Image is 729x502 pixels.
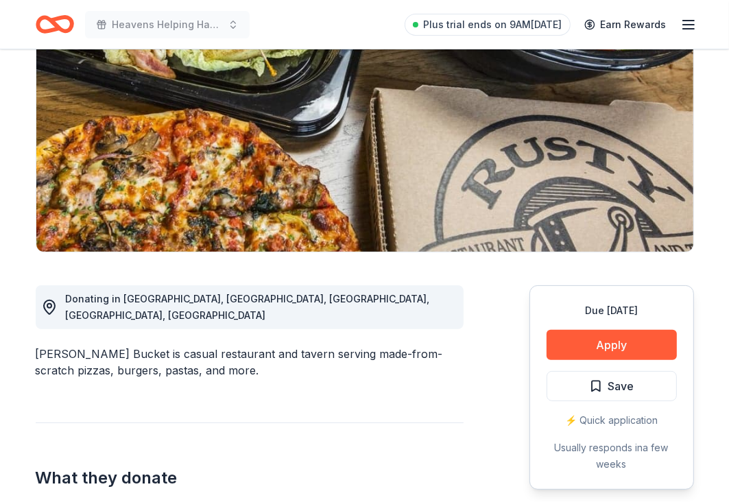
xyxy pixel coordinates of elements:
button: Save [547,371,677,401]
div: [PERSON_NAME] Bucket is casual restaurant and tavern serving made-from-scratch pizzas, burgers, p... [36,346,464,379]
a: Home [36,8,74,40]
a: Earn Rewards [576,12,675,37]
span: Donating in [GEOGRAPHIC_DATA], [GEOGRAPHIC_DATA], [GEOGRAPHIC_DATA], [GEOGRAPHIC_DATA], [GEOGRAPH... [66,293,430,321]
div: Usually responds in a few weeks [547,440,677,473]
span: Plus trial ends on 9AM[DATE] [424,16,562,33]
h2: What they donate [36,467,464,489]
button: Heavens Helping Hands Fundraiser [85,11,250,38]
a: Plus trial ends on 9AM[DATE] [405,14,571,36]
div: Due [DATE] [547,302,677,319]
span: Heavens Helping Hands Fundraiser [112,16,222,33]
div: ⚡️ Quick application [547,412,677,429]
button: Apply [547,330,677,360]
span: Save [608,377,634,395]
